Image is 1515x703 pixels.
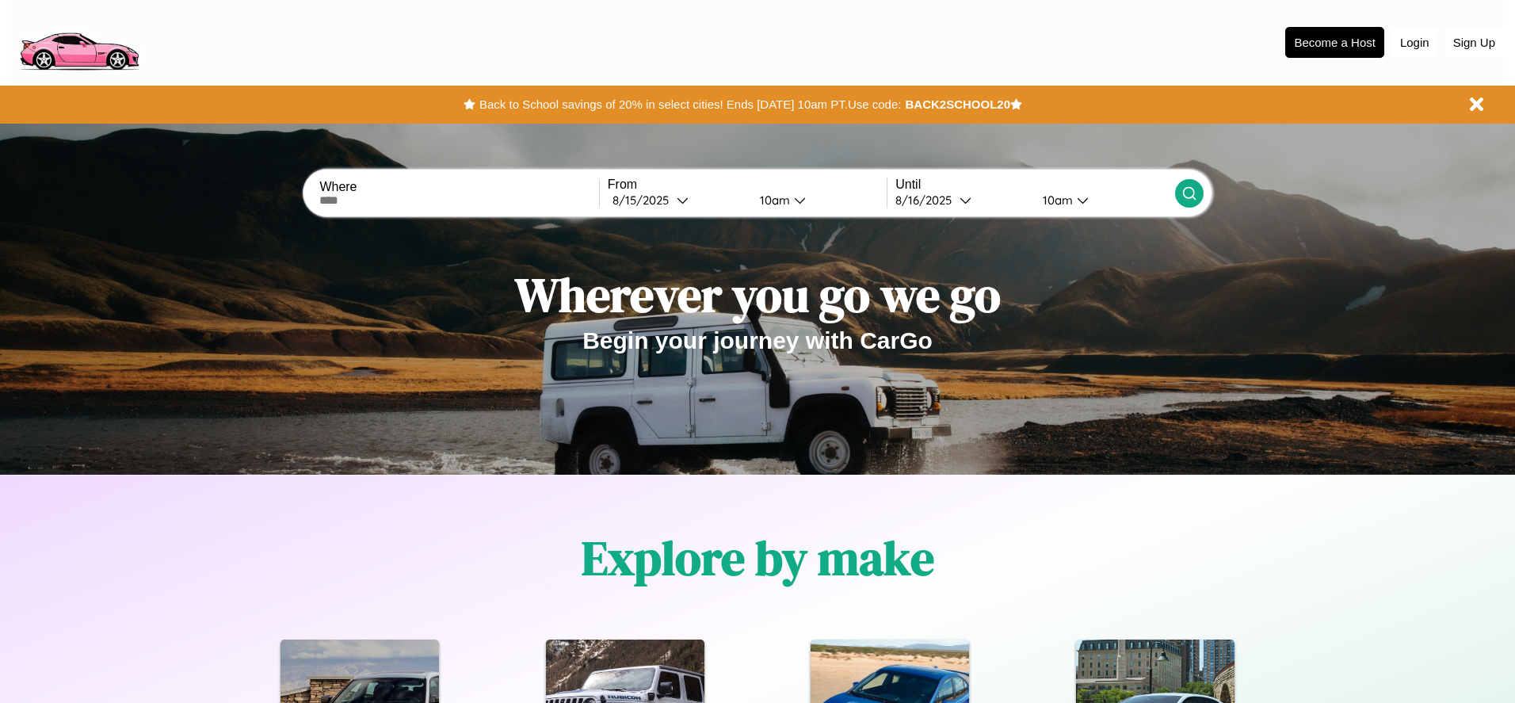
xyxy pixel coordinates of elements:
button: Login [1392,28,1437,57]
label: From [608,178,887,192]
div: 8 / 15 / 2025 [612,193,677,208]
h1: Explore by make [582,525,934,590]
button: 10am [747,192,887,208]
img: logo [12,8,146,75]
label: Until [895,178,1174,192]
button: Become a Host [1285,27,1384,58]
button: 8/15/2025 [608,192,747,208]
div: 10am [1035,193,1077,208]
button: 10am [1030,192,1174,208]
button: Sign Up [1445,28,1503,57]
b: BACK2SCHOOL20 [905,97,1010,111]
label: Where [319,180,598,194]
button: Back to School savings of 20% in select cities! Ends [DATE] 10am PT.Use code: [475,94,905,116]
div: 10am [752,193,794,208]
div: 8 / 16 / 2025 [895,193,960,208]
